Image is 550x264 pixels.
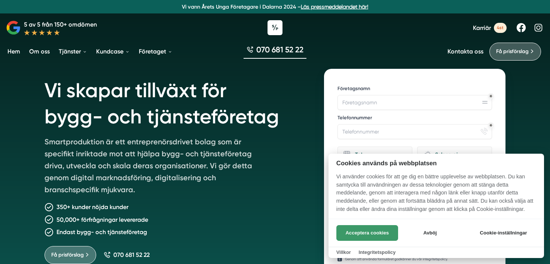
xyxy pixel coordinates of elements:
button: Cookie-inställningar [471,225,536,241]
a: Integritetspolicy [358,249,395,255]
a: Villkor [336,249,351,255]
button: Acceptera cookies [336,225,398,241]
p: Vi använder cookies för att ge dig en bättre upplevelse av webbplatsen. Du kan samtycka till anvä... [329,173,544,218]
button: Avböj [400,225,460,241]
h2: Cookies används på webbplatsen [329,160,544,167]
